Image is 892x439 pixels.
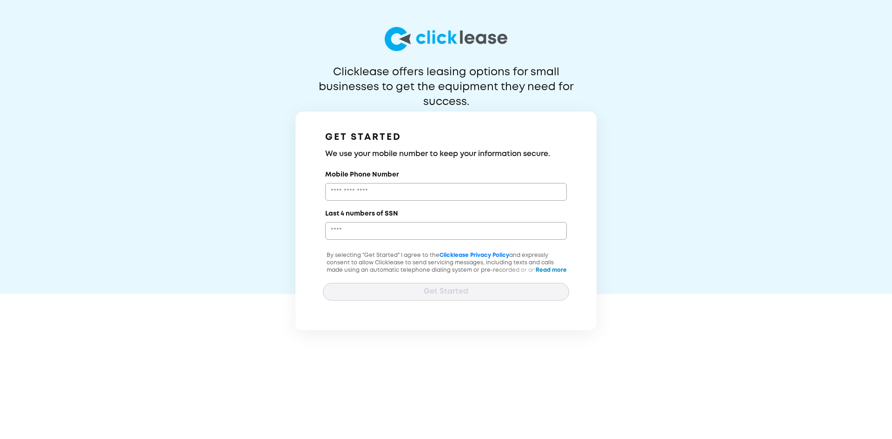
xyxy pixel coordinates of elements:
img: logo-larg [385,27,507,51]
label: Mobile Phone Number [325,170,399,179]
p: Clicklease offers leasing options for small businesses to get the equipment they need for success. [296,65,596,95]
button: Get Started [323,283,569,301]
label: Last 4 numbers of SSN [325,209,398,218]
p: By selecting "Get Started" I agree to the and expressly consent to allow Clicklease to send servi... [323,252,569,296]
h1: GET STARTED [325,130,567,145]
h3: We use your mobile number to keep your information secure. [325,149,567,160]
a: Clicklease Privacy Policy [439,253,509,258]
